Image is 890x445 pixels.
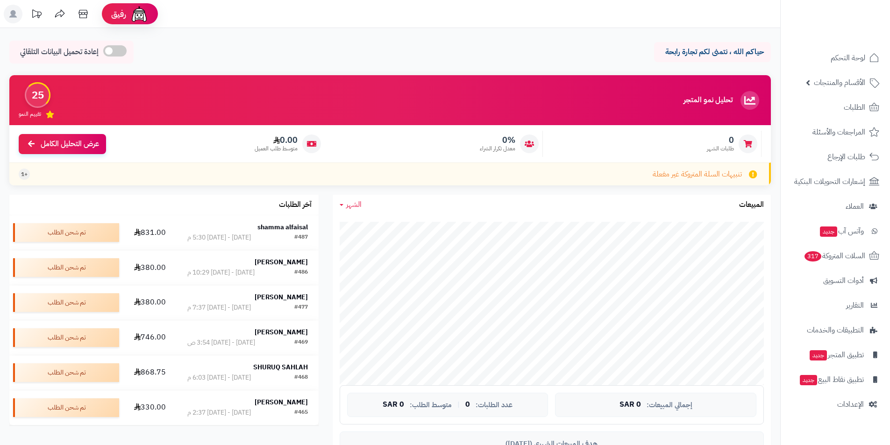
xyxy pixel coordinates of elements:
div: [DATE] - [DATE] 2:37 م [187,408,251,417]
div: #468 [294,373,308,382]
span: المراجعات والأسئلة [812,126,865,139]
span: السلات المتروكة [804,249,865,262]
h3: آخر الطلبات [279,201,312,209]
span: الأقسام والمنتجات [814,76,865,89]
a: أدوات التسويق [786,269,884,292]
div: [DATE] - [DATE] 5:30 م [187,233,251,242]
span: 0 [707,135,734,145]
div: تم شحن الطلب [13,258,119,277]
span: الطلبات [844,101,865,114]
img: ai-face.png [130,5,149,23]
span: جديد [800,375,817,385]
span: إجمالي المبيعات: [647,401,692,409]
span: التقارير [846,299,864,312]
div: تم شحن الطلب [13,293,119,312]
span: طلبات الشهر [707,145,734,153]
span: وآتس آب [819,225,864,238]
div: تم شحن الطلب [13,223,119,242]
td: 380.00 [123,285,177,320]
strong: [PERSON_NAME] [255,292,308,302]
div: [DATE] - [DATE] 7:37 م [187,303,251,312]
td: 831.00 [123,215,177,250]
span: الإعدادات [837,398,864,411]
a: عرض التحليل الكامل [19,134,106,154]
span: لوحة التحكم [831,51,865,64]
span: 0 SAR [383,401,404,409]
span: عرض التحليل الكامل [41,139,99,149]
strong: [PERSON_NAME] [255,257,308,267]
td: 330.00 [123,390,177,425]
div: #487 [294,233,308,242]
span: تطبيق المتجر [809,348,864,361]
div: #465 [294,408,308,417]
strong: SHURUQ SAHLAH [253,362,308,372]
span: إشعارات التحويلات البنكية [794,175,865,188]
span: 0% [480,135,515,145]
a: التطبيقات والخدمات [786,319,884,341]
a: الإعدادات [786,393,884,416]
div: [DATE] - [DATE] 6:03 م [187,373,251,382]
a: لوحة التحكم [786,47,884,69]
h3: تحليل نمو المتجر [684,96,733,105]
a: المراجعات والأسئلة [786,121,884,143]
span: متوسط طلب العميل [255,145,298,153]
span: إعادة تحميل البيانات التلقائي [20,47,99,57]
a: السلات المتروكة317 [786,245,884,267]
span: طلبات الإرجاع [827,150,865,163]
div: #486 [294,268,308,277]
td: 746.00 [123,320,177,355]
span: متوسط الطلب: [410,401,452,409]
a: الطلبات [786,96,884,119]
strong: shamma alfaisal [257,222,308,232]
a: إشعارات التحويلات البنكية [786,170,884,193]
a: طلبات الإرجاع [786,146,884,168]
a: تحديثات المنصة [25,5,48,26]
span: تطبيق نقاط البيع [799,373,864,386]
span: تنبيهات السلة المتروكة غير مفعلة [653,169,742,180]
div: تم شحن الطلب [13,363,119,382]
div: [DATE] - [DATE] 3:54 ص [187,338,255,347]
span: 0 SAR [619,401,641,409]
span: 0 [465,401,470,409]
span: رفيق [111,8,126,20]
div: [DATE] - [DATE] 10:29 م [187,268,255,277]
span: جديد [820,226,837,237]
div: #469 [294,338,308,347]
a: وآتس آبجديد [786,220,884,242]
td: 868.75 [123,355,177,390]
span: عدد الطلبات: [476,401,513,409]
strong: [PERSON_NAME] [255,327,308,337]
span: +1 [21,170,28,178]
div: #477 [294,303,308,312]
span: تقييم النمو [19,110,41,118]
td: 380.00 [123,250,177,285]
a: الشهر [340,199,362,210]
span: 317 [805,251,821,261]
div: تم شحن الطلب [13,398,119,417]
span: جديد [810,350,827,360]
span: التطبيقات والخدمات [807,324,864,337]
a: التقارير [786,294,884,317]
a: العملاء [786,195,884,218]
span: الشهر [346,199,362,210]
span: معدل تكرار الشراء [480,145,515,153]
span: 0.00 [255,135,298,145]
strong: [PERSON_NAME] [255,397,308,407]
span: | [457,401,460,408]
a: تطبيق نقاط البيعجديد [786,368,884,391]
div: تم شحن الطلب [13,328,119,347]
a: تطبيق المتجرجديد [786,344,884,366]
span: العملاء [846,200,864,213]
span: أدوات التسويق [823,274,864,287]
p: حياكم الله ، نتمنى لكم تجارة رابحة [661,47,764,57]
h3: المبيعات [739,201,764,209]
